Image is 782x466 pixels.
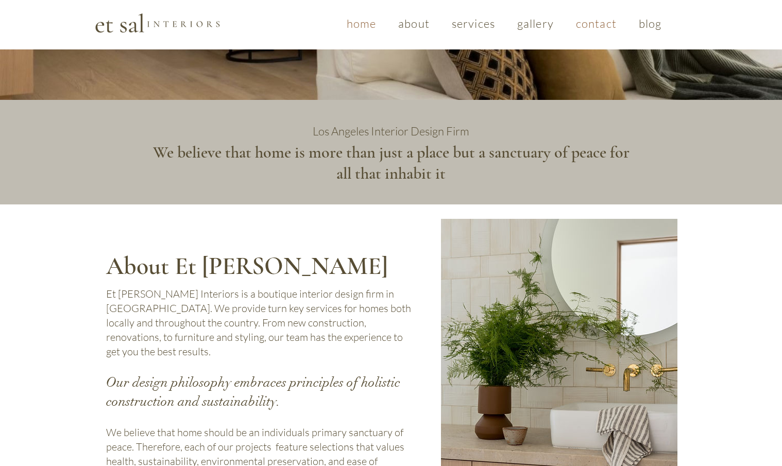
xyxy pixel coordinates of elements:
[508,11,563,36] a: gallery
[517,16,554,30] span: gallery
[106,374,400,409] span: Our design philosophy embraces principles of holistic construction and sustainability.
[106,287,415,359] p: Et [PERSON_NAME] Interiors is a boutique interior design firm in [GEOGRAPHIC_DATA]. We provide tu...
[398,16,430,30] span: about
[313,124,469,138] span: Los Angeles Interior Design Firm
[106,251,388,281] span: About Et [PERSON_NAME]
[452,16,495,30] span: services
[639,16,661,30] span: blog
[443,11,504,36] a: services
[576,16,617,30] span: contact
[389,11,439,36] a: about
[94,12,220,33] img: Et Sal Logo
[630,11,671,36] a: blog
[337,11,671,36] nav: Site
[153,142,630,183] span: We believe that home is more than just a place but a sanctuary of peace for all that inhabit it
[567,11,625,36] a: contact
[347,16,376,30] span: home
[337,11,385,36] a: home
